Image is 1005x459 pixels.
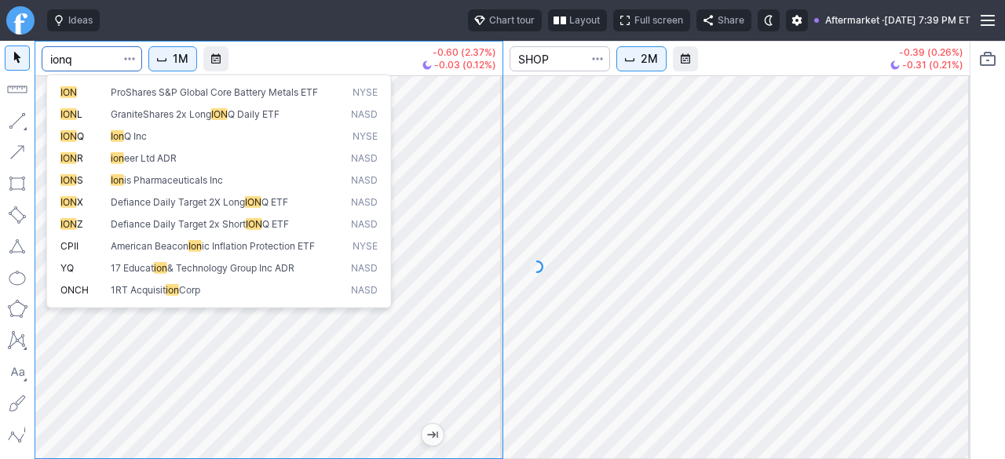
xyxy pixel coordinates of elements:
[468,9,542,31] button: Chart tour
[228,107,280,119] span: Q Daily ETF
[60,217,77,229] span: ION
[548,9,607,31] button: Layout
[60,195,77,207] span: ION
[173,51,188,67] span: 1M
[5,108,30,133] button: Line
[77,129,84,141] span: Q
[60,107,77,119] span: ION
[5,422,30,447] button: Elliott waves
[351,107,378,121] span: NASD
[111,173,124,185] span: Ion
[890,48,963,57] p: -0.39 (0.26%)
[166,283,179,295] span: ion
[351,217,378,231] span: NASD
[673,46,698,71] button: Range
[786,9,808,31] button: Settings
[422,48,496,57] p: -0.60 (2.37%)
[60,173,77,185] span: ION
[60,86,77,97] span: ION
[353,239,378,253] span: NYSE
[975,46,1000,71] button: Portfolio watchlist
[613,9,690,31] button: Full screen
[5,234,30,259] button: Triangle
[124,151,177,163] span: eer Ltd ADR
[124,129,147,141] span: Q Inc
[902,60,963,70] span: -0.31 (0.21%)
[5,77,30,102] button: Measure
[77,217,83,229] span: Z
[353,86,378,99] span: NYSE
[5,391,30,416] button: Brush
[202,239,315,251] span: ic Inflation Protection ETF
[68,13,93,28] span: Ideas
[261,195,288,207] span: Q ETF
[211,107,228,119] span: ION
[718,13,744,28] span: Share
[167,261,294,273] span: & Technology Group Inc ADR
[60,129,77,141] span: ION
[188,239,202,251] span: Ion
[119,46,141,71] button: Search
[111,195,245,207] span: Defiance Daily Target 2X Long
[111,151,124,163] span: ion
[696,9,751,31] button: Share
[111,217,246,229] span: Defiance Daily Target 2x Short
[111,283,166,295] span: 1RT Acquisit
[262,217,289,229] span: Q ETF
[60,283,89,295] span: ONCH
[5,46,30,71] button: Mouse
[422,424,444,446] button: Jump to the most recent bar
[5,297,30,322] button: Polygon
[154,261,167,273] span: ion
[6,6,35,35] a: Finviz.com
[634,13,683,28] span: Full screen
[47,9,100,31] button: Ideas
[77,195,83,207] span: X
[245,195,261,207] span: ION
[510,46,610,71] input: Search
[5,359,30,384] button: Text
[111,129,124,141] span: Ion
[5,171,30,196] button: Rectangle
[42,46,142,71] input: Search
[111,261,154,273] span: 17 Educat
[5,202,30,228] button: Rotated rectangle
[111,239,188,251] span: American Beacon
[203,46,228,71] button: Range
[111,107,211,119] span: GraniteShares 2x Long
[351,195,378,208] span: NASD
[148,46,197,71] button: Interval
[179,283,200,295] span: Corp
[111,86,318,97] span: ProShares S&P Global Core Battery Metals ETF
[884,13,970,28] span: [DATE] 7:39 PM ET
[353,129,378,143] span: NYSE
[5,140,30,165] button: Arrow
[60,261,74,273] span: YQ
[616,46,667,71] button: Interval
[351,283,378,297] span: NASD
[124,173,223,185] span: is Pharmaceuticals Inc
[434,60,496,70] span: -0.03 (0.12%)
[641,51,658,67] span: 2M
[5,265,30,290] button: Ellipse
[60,151,77,163] span: ION
[825,13,884,28] span: Aftermarket ·
[351,173,378,187] span: NASD
[489,13,535,28] span: Chart tour
[5,328,30,353] button: XABCD
[351,261,378,275] span: NASD
[60,239,79,251] span: CPII
[246,217,262,229] span: ION
[46,75,392,308] div: Search
[758,9,780,31] button: Toggle dark mode
[77,173,83,185] span: S
[77,151,83,163] span: R
[569,13,600,28] span: Layout
[587,46,608,71] button: Search
[77,107,82,119] span: L
[351,151,378,165] span: NASD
